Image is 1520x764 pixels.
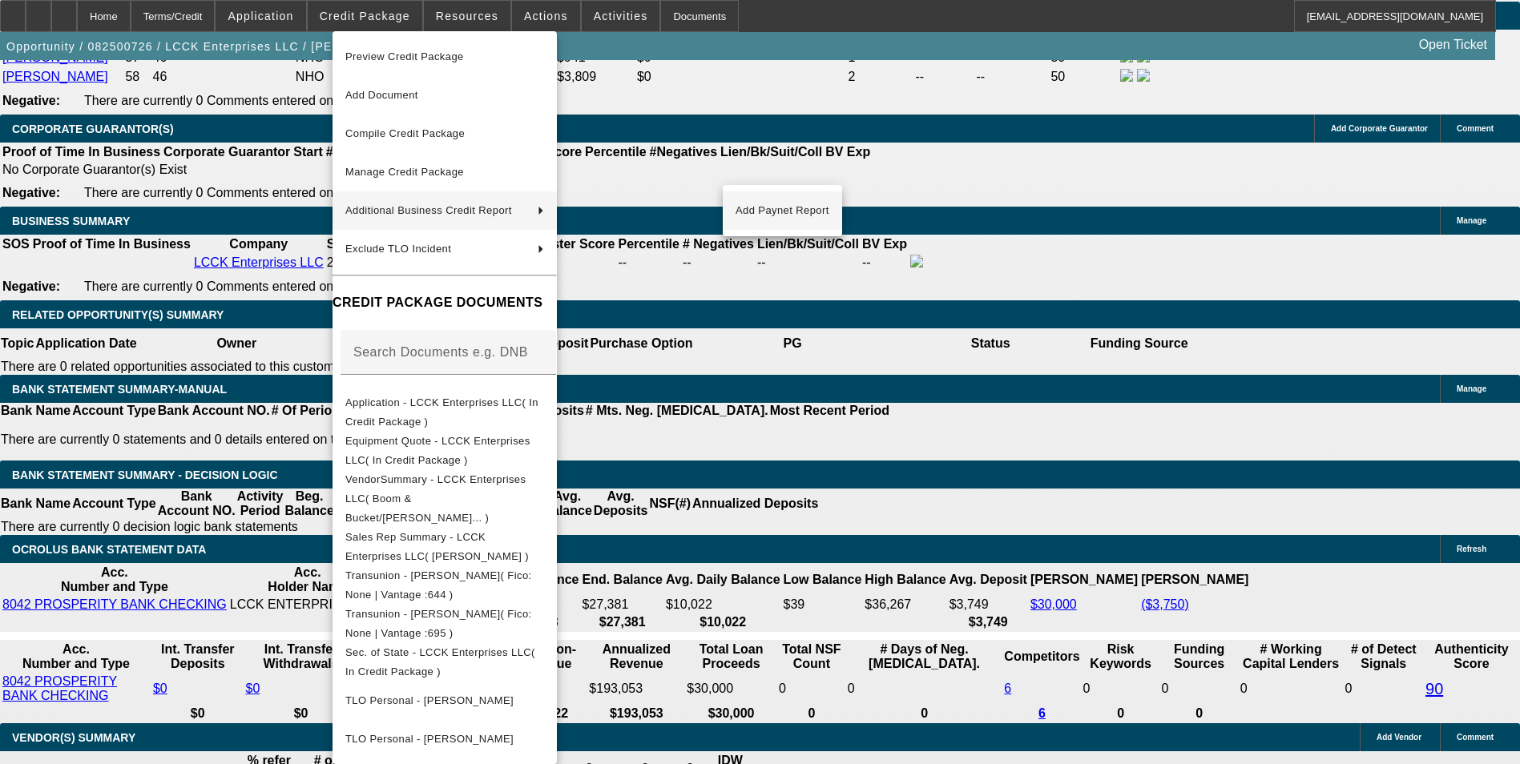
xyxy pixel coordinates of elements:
button: TLO Personal - Anderson, Lucy [333,720,557,758]
span: Transunion - [PERSON_NAME]( Fico: None | Vantage :644 ) [345,569,532,601]
button: Application - LCCK Enterprises LLC( In Credit Package ) [333,393,557,432]
span: Exclude TLO Incident [345,243,451,255]
button: VendorSummary - LCCK Enterprises LLC( Boom & Bucket/Fred Caldwell... ) [333,470,557,528]
span: Compile Credit Package [345,127,465,139]
button: Transunion - Anderson, George( Fico: None | Vantage :644 ) [333,566,557,605]
span: Sales Rep Summary - LCCK Enterprises LLC( [PERSON_NAME] ) [345,531,529,562]
mat-label: Search Documents e.g. DNB [353,345,528,359]
span: Application - LCCK Enterprises LLC( In Credit Package ) [345,396,538,428]
span: Manage Credit Package [345,166,464,178]
button: TLO Personal - Anderson, George [333,682,557,720]
span: TLO Personal - [PERSON_NAME] [345,694,514,706]
span: Add Document [345,89,418,101]
span: VendorSummary - LCCK Enterprises LLC( Boom & Bucket/[PERSON_NAME]... ) [345,473,526,524]
span: Add Paynet Report [736,201,829,220]
span: TLO Personal - [PERSON_NAME] [345,733,514,745]
button: Equipment Quote - LCCK Enterprises LLC( In Credit Package ) [333,432,557,470]
span: Equipment Quote - LCCK Enterprises LLC( In Credit Package ) [345,435,530,466]
span: Sec. of State - LCCK Enterprises LLC( In Credit Package ) [345,646,535,678]
h4: CREDIT PACKAGE DOCUMENTS [333,293,557,312]
span: Preview Credit Package [345,50,464,62]
button: Sec. of State - LCCK Enterprises LLC( In Credit Package ) [333,643,557,682]
span: Additional Business Credit Report [345,204,512,216]
button: Sales Rep Summary - LCCK Enterprises LLC( Rahlfs, Thomas ) [333,528,557,566]
button: Transunion - Anderson, Lucy( Fico: None | Vantage :695 ) [333,605,557,643]
span: Transunion - [PERSON_NAME]( Fico: None | Vantage :695 ) [345,608,532,639]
